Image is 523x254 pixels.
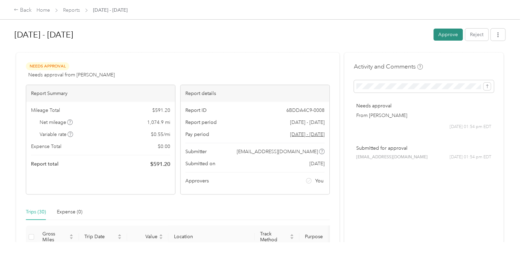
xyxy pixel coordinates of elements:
div: Back [14,6,32,14]
div: Expense (0) [57,208,82,216]
span: [DATE] 01:54 pm EDT [450,154,491,160]
iframe: Everlance-gr Chat Button Frame [484,215,523,254]
th: Track Method [255,225,299,248]
span: caret-up [290,233,294,237]
span: Value [133,234,157,240]
a: Home [37,7,50,13]
span: Mileage Total [31,107,60,114]
button: Approve [433,29,463,41]
span: $ 0.55 / mi [151,131,170,138]
span: Purpose [305,234,340,240]
th: Value [127,225,168,248]
p: From [PERSON_NAME] [356,112,491,119]
span: [DATE] 01:54 pm EDT [450,124,491,130]
span: Pay period [185,131,209,138]
span: [DATE] - [DATE] [290,119,325,126]
span: caret-down [159,236,163,240]
div: Trips (30) [26,208,46,216]
th: Purpose [299,225,351,248]
span: $ 0.00 [158,143,170,150]
span: Approvers [185,177,209,184]
span: caret-up [69,233,73,237]
p: Needs approval [356,102,491,109]
span: Submitter [185,148,207,155]
span: caret-up [117,233,122,237]
p: Submitted for approval [356,145,491,152]
span: Submitted on [185,160,215,167]
span: $ 591.20 [152,107,170,114]
span: caret-down [117,236,122,240]
div: Report Summary [26,85,175,102]
button: Reject [465,29,488,41]
span: caret-down [290,236,294,240]
span: Gross Miles [42,231,68,243]
span: Go to pay period [290,131,325,138]
h4: Activity and Comments [354,62,423,71]
span: Needs approval from [PERSON_NAME] [28,71,115,78]
th: Location [168,225,255,248]
th: Gross Miles [37,225,79,248]
span: Report ID [185,107,207,114]
span: Variable rate [40,131,73,138]
span: Net mileage [40,119,73,126]
span: caret-up [159,233,163,237]
span: [EMAIL_ADDRESS][DOMAIN_NAME] [356,154,428,160]
a: Reports [63,7,80,13]
span: Report period [185,119,217,126]
span: Needs Approval [26,62,69,70]
span: 6BDDA4C9-0008 [286,107,325,114]
span: caret-down [69,236,73,240]
span: [EMAIL_ADDRESS][DOMAIN_NAME] [237,148,318,155]
span: [DATE] [309,160,325,167]
span: You [315,177,324,184]
span: $ 591.20 [150,160,170,168]
span: Report total [31,160,59,168]
span: Trip Date [84,234,116,240]
span: Track Method [260,231,288,243]
th: Trip Date [79,225,127,248]
h1: Aug 1 - 31, 2025 [14,27,429,43]
span: 1,074.9 mi [147,119,170,126]
span: Expense Total [31,143,61,150]
div: Report details [181,85,329,102]
span: [DATE] - [DATE] [93,7,127,14]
